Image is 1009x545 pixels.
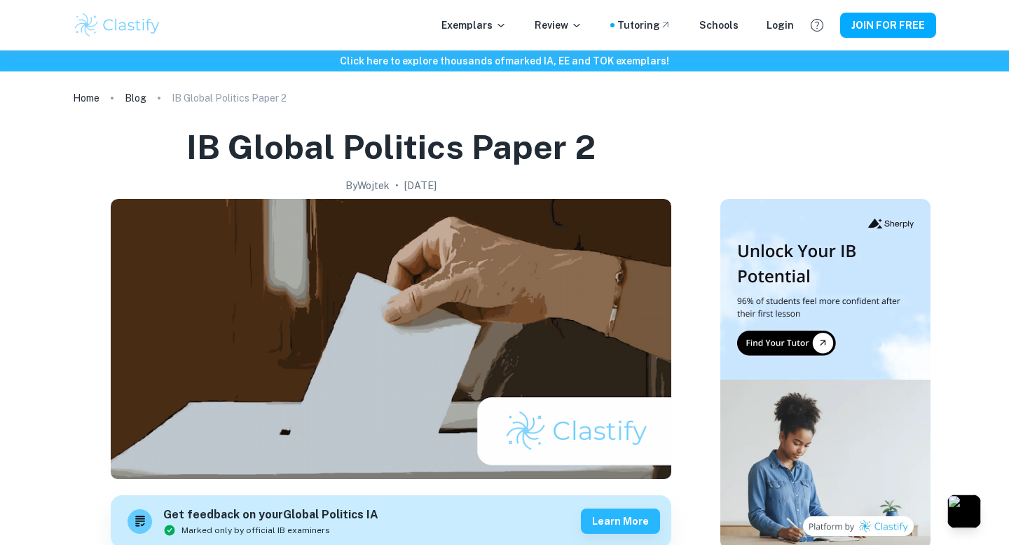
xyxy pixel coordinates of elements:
span: Marked only by official IB examiners [181,524,330,537]
p: Exemplars [441,18,507,33]
button: JOIN FOR FREE [840,13,936,38]
p: IB Global Politics Paper 2 [172,90,287,106]
h6: Click here to explore thousands of marked IA, EE and TOK exemplars ! [3,53,1006,69]
a: Login [767,18,794,33]
h6: Get feedback on your Global Politics IA [163,506,378,524]
a: Home [73,88,99,108]
img: Clastify logo [73,11,162,39]
h2: By Wojtek [345,178,390,193]
a: Schools [699,18,739,33]
button: Learn more [581,509,660,534]
a: Blog [125,88,146,108]
p: Review [535,18,582,33]
h1: IB Global Politics Paper 2 [186,125,596,170]
button: Help and Feedback [805,13,829,37]
p: • [395,178,399,193]
img: IB Global Politics Paper 2 cover image [111,199,671,479]
h2: [DATE] [404,178,437,193]
a: Tutoring [617,18,671,33]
